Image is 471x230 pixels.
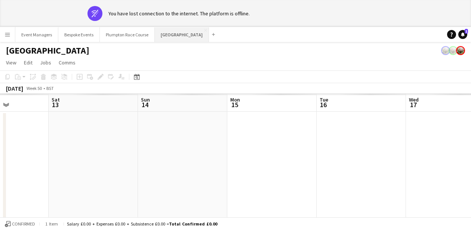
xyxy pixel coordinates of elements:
span: Sat [52,96,60,103]
div: [DATE] [6,85,23,92]
a: Jobs [37,58,54,67]
span: Tue [320,96,328,103]
span: 17 [408,100,419,109]
button: Event Managers [15,27,58,42]
span: Edit [24,59,33,66]
span: 16 [318,100,328,109]
app-user-avatar: Staffing Manager [449,46,458,55]
span: Confirmed [12,221,35,227]
span: Week 50 [25,85,43,91]
span: Wed [409,96,419,103]
span: Jobs [40,59,51,66]
button: Plumpton Race Course [100,27,155,42]
span: 1 [465,29,468,34]
app-user-avatar: Staffing Manager [441,46,450,55]
a: View [3,58,19,67]
span: Comms [59,59,76,66]
div: BST [46,85,54,91]
span: View [6,59,16,66]
div: You have lost connection to the internet. The platform is offline. [108,10,250,17]
a: Edit [21,58,36,67]
div: Salary £0.00 + Expenses £0.00 + Subsistence £0.00 = [67,221,217,227]
a: Comms [56,58,78,67]
button: Bespoke Events [58,27,100,42]
span: 15 [229,100,240,109]
span: 14 [140,100,150,109]
span: 13 [50,100,60,109]
span: Total Confirmed £0.00 [169,221,217,227]
span: Sun [141,96,150,103]
span: Mon [230,96,240,103]
app-user-avatar: Staffing Manager [456,46,465,55]
a: 1 [458,30,467,39]
button: [GEOGRAPHIC_DATA] [155,27,209,42]
button: Confirmed [4,220,36,228]
span: 1 item [43,221,61,227]
h1: [GEOGRAPHIC_DATA] [6,45,89,56]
